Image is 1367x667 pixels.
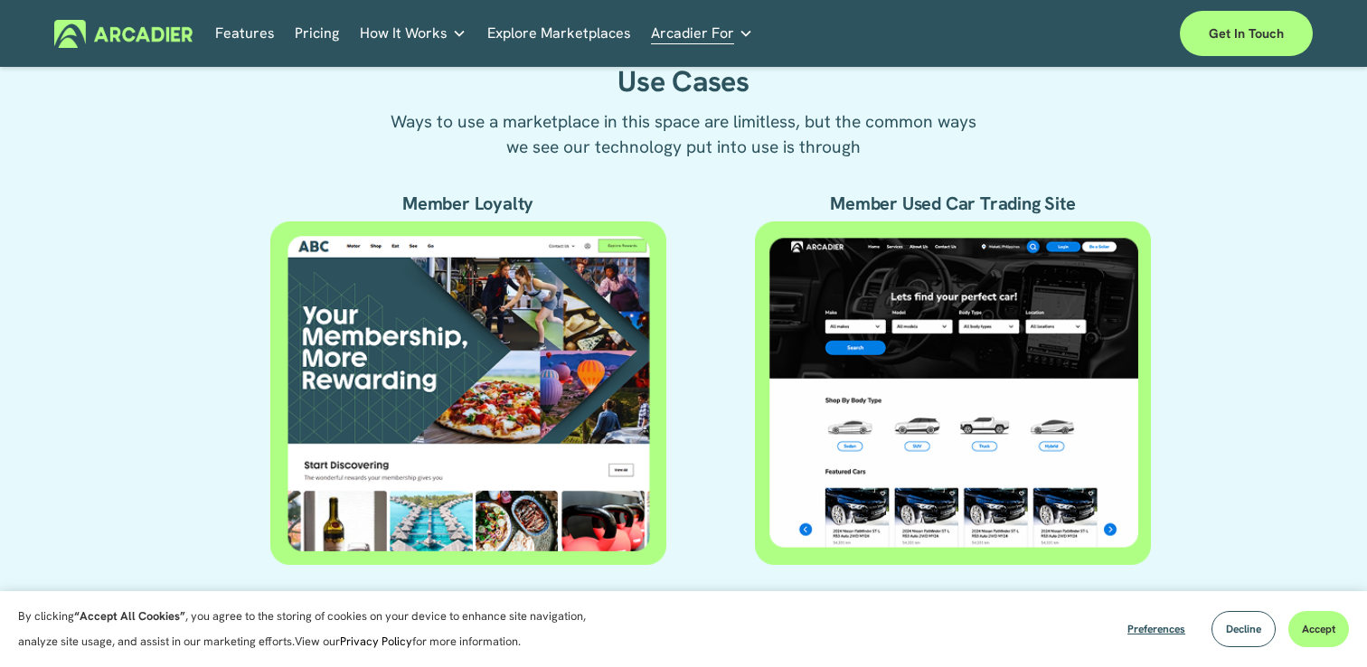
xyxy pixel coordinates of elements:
span: Decline [1226,622,1261,636]
span: How It Works [360,21,448,46]
a: folder dropdown [651,20,753,48]
img: Arcadier [54,20,193,48]
button: Decline [1211,611,1276,647]
p: Ways to use a marketplace in this space are limitless, but the common ways we see our technology ... [378,109,989,160]
strong: “Accept All Cookies” [74,608,185,624]
iframe: Chat Widget [1277,580,1367,667]
h4: Member Loyalty [270,193,666,216]
a: Privacy Policy [340,634,412,649]
a: Get in touch [1180,11,1313,56]
a: folder dropdown [360,20,467,48]
p: By clicking , you agree to the storing of cookies on your device to enhance site navigation, anal... [18,604,606,654]
span: Preferences [1127,622,1185,636]
a: Pricing [295,20,339,48]
a: Features [215,20,275,48]
a: Explore Marketplaces [487,20,631,48]
h2: Use Cases [378,64,989,100]
h4: Member Used Car Trading Site [755,193,1151,216]
span: Arcadier For [651,21,734,46]
button: Preferences [1114,611,1199,647]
